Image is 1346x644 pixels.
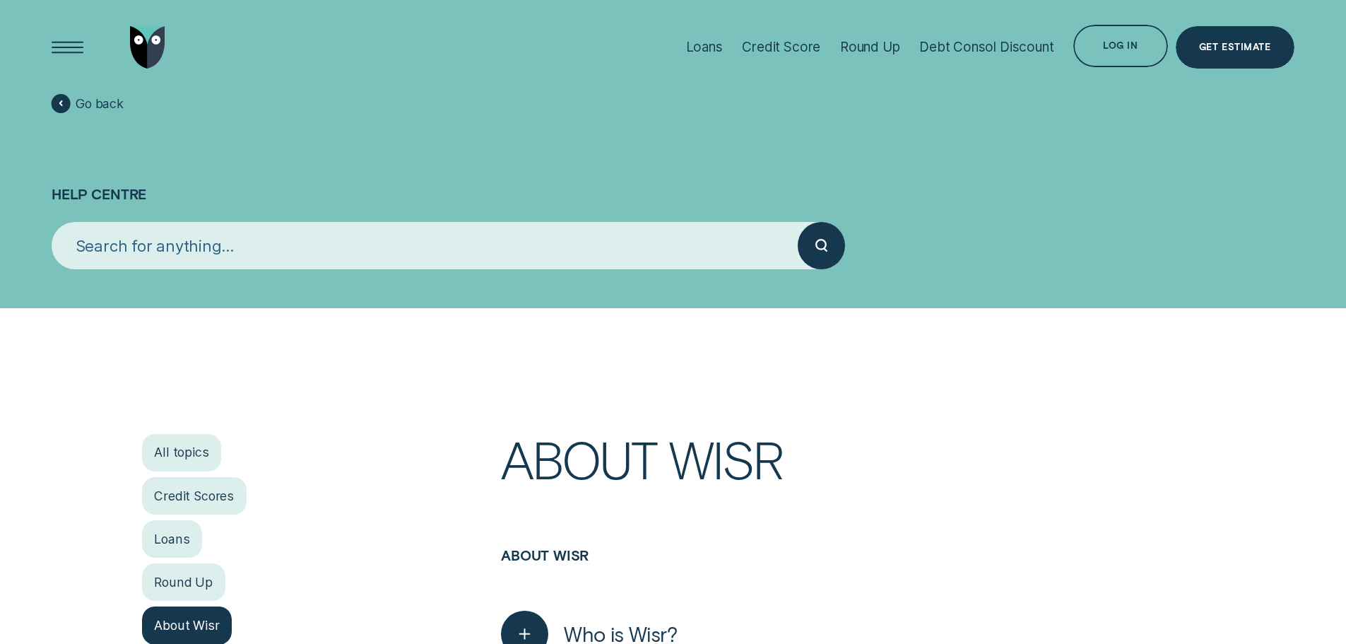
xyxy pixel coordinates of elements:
[742,39,820,55] div: Credit Score
[501,434,1204,547] h1: About Wisr
[919,39,1053,55] div: Debt Consol Discount
[52,94,124,113] a: Go back
[47,26,89,69] button: Open Menu
[142,520,203,558] a: Loans
[130,26,165,69] img: Wisr
[1073,25,1167,67] button: Log in
[52,115,1294,222] h1: Help Centre
[142,477,247,515] a: Credit Scores
[142,563,225,601] a: Round Up
[1176,26,1294,69] a: Get Estimate
[798,222,845,269] button: Submit your search query.
[840,39,900,55] div: Round Up
[76,96,124,112] span: Go back
[142,607,232,644] a: About Wisr
[686,39,723,55] div: Loans
[142,434,222,472] a: All topics
[52,222,798,269] input: Search for anything...
[501,547,1204,599] h3: About Wisr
